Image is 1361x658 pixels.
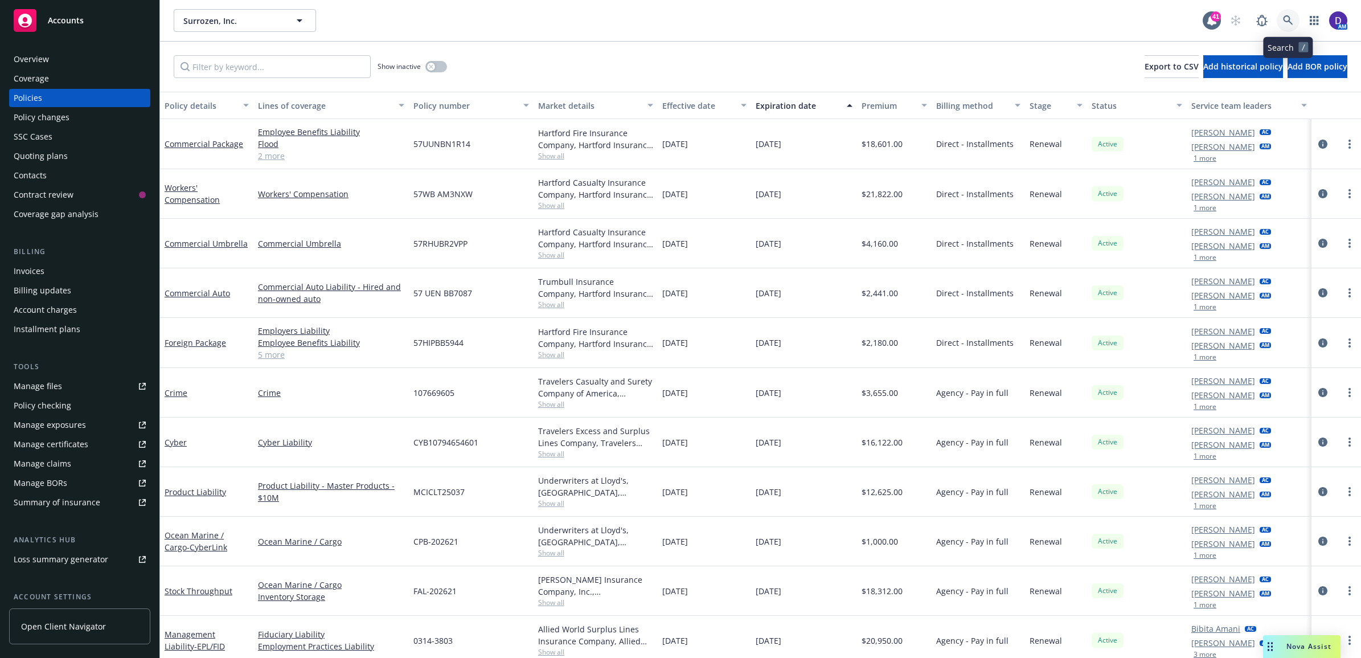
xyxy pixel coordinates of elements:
a: Workers' Compensation [165,182,220,205]
span: Add historical policy [1203,61,1283,72]
a: Stock Throughput [165,586,232,596]
a: Manage BORs [9,474,150,492]
a: [PERSON_NAME] [1191,375,1255,387]
a: circleInformation [1316,634,1330,647]
a: Inventory Storage [258,591,404,603]
span: Open Client Navigator [21,620,106,632]
div: Invoices [14,262,44,280]
a: Ocean Marine / Cargo [258,579,404,591]
span: Active [1096,586,1119,596]
span: Direct - Installments [936,138,1014,150]
button: Effective date [658,92,751,119]
span: Renewal [1030,337,1062,349]
a: Cyber Liability [258,436,404,448]
span: Agency - Pay in full [936,387,1009,399]
div: Quoting plans [14,147,68,165]
div: Coverage [14,70,49,88]
span: [DATE] [756,238,781,250]
div: Drag to move [1263,635,1277,658]
div: Overview [14,50,49,68]
a: Flood [258,138,404,150]
a: Employee Benefits Liability [258,337,404,349]
span: Show all [538,250,654,260]
div: Account settings [9,591,150,603]
div: Hartford Casualty Insurance Company, Hartford Insurance Group [538,177,654,201]
span: Renewal [1030,287,1062,299]
a: Quoting plans [9,147,150,165]
span: Export to CSV [1145,61,1199,72]
span: Active [1096,437,1119,447]
span: [DATE] [662,585,688,597]
a: Coverage gap analysis [9,205,150,223]
span: Renewal [1030,486,1062,498]
a: Workers' Compensation [258,188,404,200]
button: 1 more [1194,254,1216,261]
button: Policy number [409,92,534,119]
a: Commercial Auto Liability - Hired and non-owned auto [258,281,404,305]
span: [DATE] [756,337,781,349]
button: 1 more [1194,155,1216,162]
a: Ocean Marine / Cargo [165,530,227,553]
span: Active [1096,387,1119,398]
div: Policy details [165,100,236,112]
span: $2,441.00 [862,287,898,299]
a: circleInformation [1316,187,1330,201]
span: $2,180.00 [862,337,898,349]
div: Market details [538,100,641,112]
span: Active [1096,288,1119,298]
div: Service team leaders [1191,100,1294,112]
span: Show all [538,647,654,657]
span: Renewal [1030,536,1062,547]
a: [PERSON_NAME] [1191,289,1255,301]
span: Show all [538,350,654,359]
div: Contract review [14,186,73,204]
a: [PERSON_NAME] [1191,637,1255,649]
a: Commercial Umbrella [258,238,404,250]
button: 1 more [1194,354,1216,361]
span: [DATE] [662,635,688,647]
a: Installment plans [9,320,150,338]
div: Policy changes [14,108,69,126]
span: [DATE] [756,436,781,448]
span: MCICLT25037 [413,486,465,498]
a: [PERSON_NAME] [1191,141,1255,153]
div: Billing method [936,100,1008,112]
a: Commercial Package [165,138,243,149]
span: CPB-202621 [413,536,458,547]
a: Invoices [9,262,150,280]
span: $18,312.00 [862,585,903,597]
div: Policies [14,89,42,107]
a: SSC Cases [9,128,150,146]
span: Active [1096,536,1119,546]
span: Renewal [1030,138,1062,150]
span: Show all [538,201,654,210]
span: Active [1096,139,1119,149]
div: Coverage gap analysis [14,205,99,223]
a: Accounts [9,5,150,36]
a: circleInformation [1316,534,1330,548]
span: Active [1096,238,1119,248]
div: Policy number [413,100,516,112]
button: 3 more [1194,651,1216,658]
span: [DATE] [662,188,688,200]
span: Direct - Installments [936,337,1014,349]
a: Management Liability [165,629,225,652]
a: Start snowing [1224,9,1247,32]
span: [DATE] [756,585,781,597]
div: Billing [9,246,150,258]
a: Loss summary generator [9,550,150,569]
button: Lines of coverage [253,92,409,119]
div: 41 [1211,11,1221,22]
button: Market details [534,92,658,119]
span: Show all [538,449,654,459]
a: more [1343,386,1356,399]
span: $3,655.00 [862,387,898,399]
span: Agency - Pay in full [936,635,1009,647]
a: Policies [9,89,150,107]
span: Active [1096,338,1119,348]
a: Cyber [165,437,187,448]
a: [PERSON_NAME] [1191,488,1255,500]
span: $4,160.00 [862,238,898,250]
a: circleInformation [1316,286,1330,300]
a: Manage claims [9,455,150,473]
